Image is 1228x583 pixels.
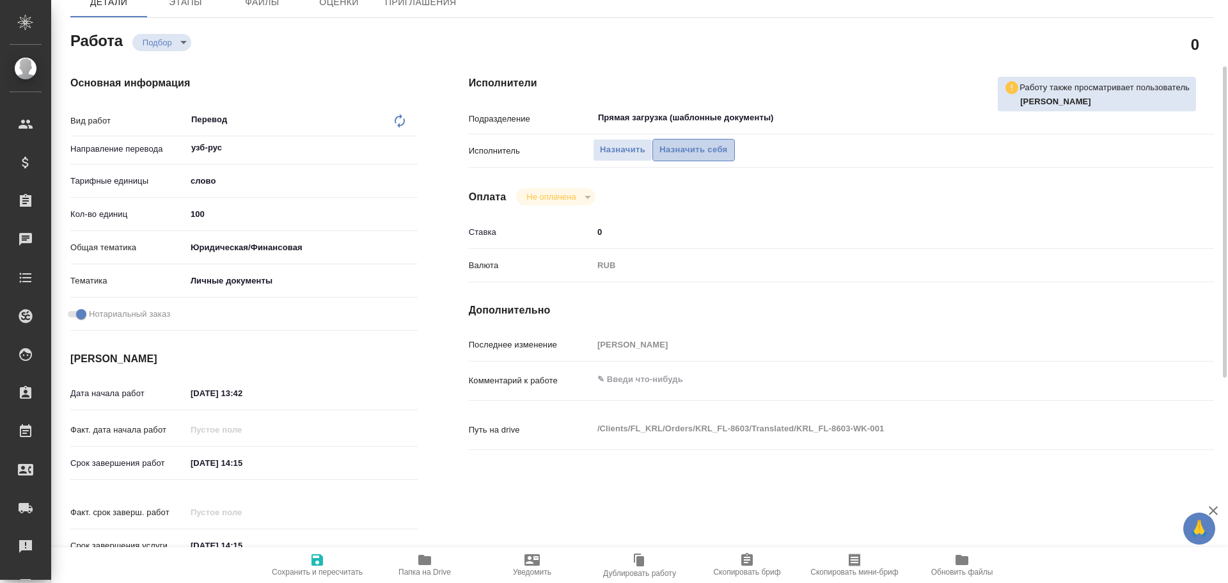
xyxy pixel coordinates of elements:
[693,547,801,583] button: Скопировать бриф
[469,113,593,125] p: Подразделение
[70,387,186,400] p: Дата начала работ
[186,205,418,223] input: ✎ Введи что-нибудь
[1191,33,1199,55] h2: 0
[186,503,298,522] input: Пустое поле
[810,568,898,577] span: Скопировать мини-бриф
[186,237,418,259] div: Юридическая/Финансовая
[1019,81,1190,94] p: Работу также просматривает пользователь
[371,547,478,583] button: Папка на Drive
[139,37,176,48] button: Подбор
[516,188,595,205] div: Подбор
[272,568,363,577] span: Сохранить и пересчитать
[469,303,1214,318] h4: Дополнительно
[70,506,186,519] p: Факт. срок заверш. работ
[186,420,298,439] input: Пустое поле
[411,147,413,149] button: Open
[469,189,507,205] h4: Оплата
[186,536,298,555] input: ✎ Введи что-нибудь
[70,539,186,552] p: Срок завершения услуги
[593,139,652,161] button: Назначить
[70,28,123,51] h2: Работа
[70,143,186,156] p: Направление перевода
[70,424,186,436] p: Факт. дата начала работ
[469,76,1214,91] h4: Исполнители
[70,208,186,221] p: Кол-во единиц
[1188,515,1210,542] span: 🙏
[513,568,551,577] span: Уведомить
[600,143,645,157] span: Назначить
[469,226,593,239] p: Ставка
[1020,95,1190,108] p: Касымов Тимур
[593,335,1152,354] input: Пустое поле
[593,223,1152,241] input: ✎ Введи что-нибудь
[908,547,1016,583] button: Обновить файлы
[70,241,186,254] p: Общая тематика
[89,308,170,321] span: Нотариальный заказ
[931,568,993,577] span: Обновить файлы
[1020,97,1091,106] b: [PERSON_NAME]
[1145,116,1147,119] button: Open
[186,454,298,472] input: ✎ Введи что-нибудь
[469,339,593,351] p: Последнее изменение
[70,275,186,287] p: Тематика
[469,424,593,436] p: Путь на drive
[132,34,191,51] div: Подбор
[713,568,780,577] span: Скопировать бриф
[70,175,186,188] p: Тарифные единицы
[70,351,418,367] h4: [PERSON_NAME]
[70,115,186,127] p: Вид работ
[398,568,451,577] span: Папка на Drive
[469,259,593,272] p: Валюта
[659,143,727,157] span: Назначить себя
[593,418,1152,440] textarea: /Clients/FL_KRL/Orders/KRL_FL-8603/Translated/KRL_FL-8603-WK-001
[586,547,693,583] button: Дублировать работу
[652,139,734,161] button: Назначить себя
[801,547,908,583] button: Скопировать мини-бриф
[1183,513,1215,545] button: 🙏
[478,547,586,583] button: Уведомить
[603,569,676,578] span: Дублировать работу
[186,170,418,192] div: слово
[264,547,371,583] button: Сохранить и пересчитать
[186,384,298,403] input: ✎ Введи что-нибудь
[523,191,579,202] button: Не оплачена
[469,145,593,157] p: Исполнитель
[469,374,593,387] p: Комментарий к работе
[593,255,1152,276] div: RUB
[70,76,418,91] h4: Основная информация
[186,270,418,292] div: Личные документы
[70,457,186,470] p: Срок завершения работ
